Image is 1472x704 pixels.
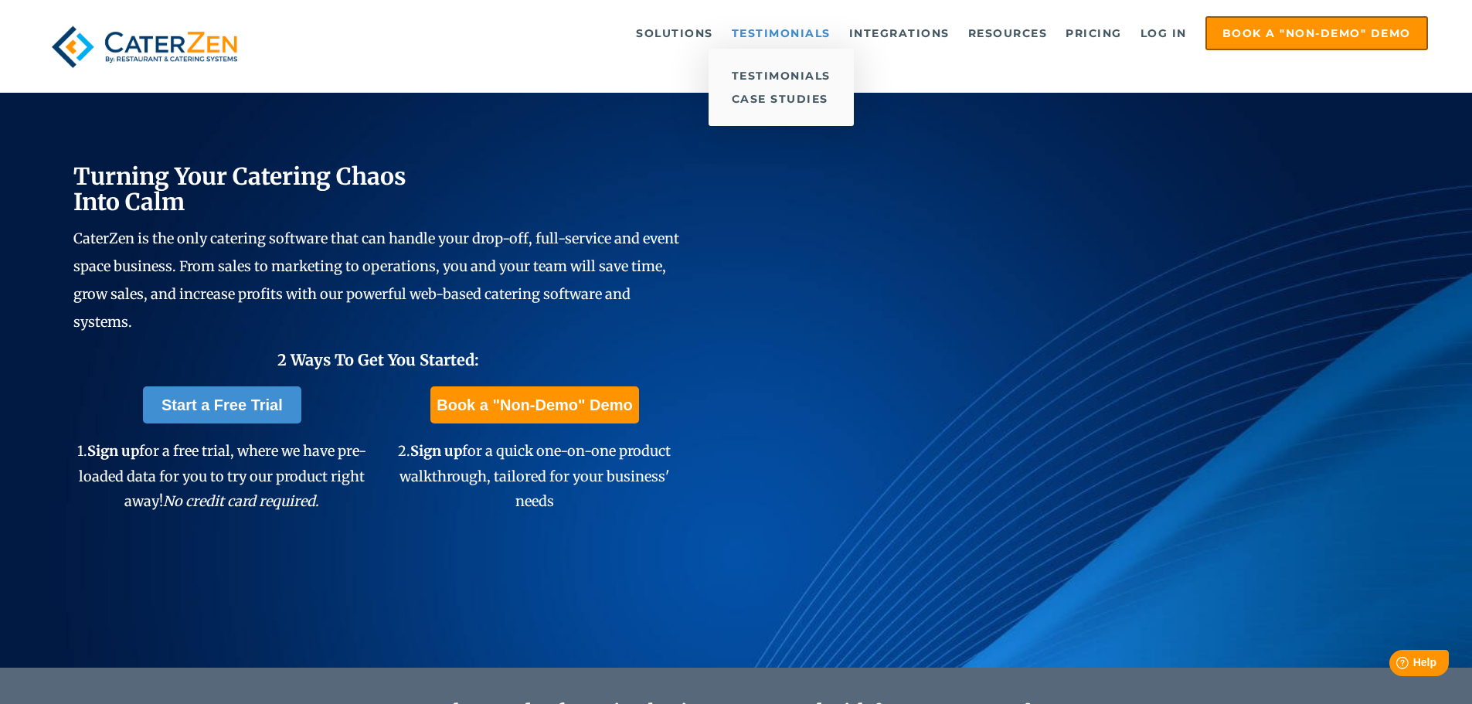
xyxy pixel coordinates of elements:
span: 2. for a quick one-on-one product walkthrough, tailored for your business' needs [398,442,671,510]
div: Navigation Menu [280,16,1428,50]
a: Log in [1133,18,1195,49]
a: Pricing [1058,18,1130,49]
a: Integrations [841,18,957,49]
span: Turning Your Catering Chaos Into Calm [73,162,406,216]
a: Testimonials [709,64,854,87]
span: 1. for a free trial, where we have pre-loaded data for you to try our product right away! [77,442,366,510]
em: No credit card required. [163,492,319,510]
span: Sign up [87,442,139,460]
a: Solutions [628,18,721,49]
a: Testimonials [724,18,838,49]
a: Case Studies [709,87,854,111]
a: Start a Free Trial [143,386,301,423]
a: Book a "Non-Demo" Demo [430,386,638,423]
a: Resources [960,18,1056,49]
img: caterzen [44,16,245,77]
iframe: Help widget launcher [1334,644,1455,687]
span: CaterZen is the only catering software that can handle your drop-off, full-service and event spac... [73,230,679,331]
a: Book a "Non-Demo" Demo [1205,16,1428,50]
span: 2 Ways To Get You Started: [277,350,479,369]
span: Sign up [410,442,462,460]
